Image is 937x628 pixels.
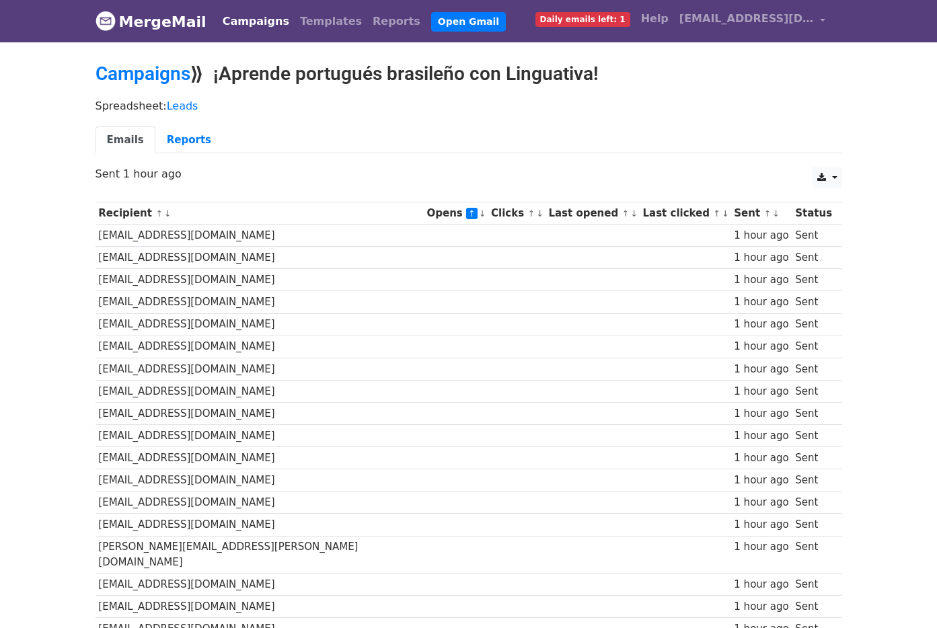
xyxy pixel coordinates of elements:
td: [EMAIL_ADDRESS][DOMAIN_NAME] [96,313,424,336]
td: [EMAIL_ADDRESS][DOMAIN_NAME] [96,402,424,424]
th: Last opened [546,202,640,225]
a: Daily emails left: 1 [530,5,636,32]
td: [EMAIL_ADDRESS][DOMAIN_NAME] [96,269,424,291]
div: 1 hour ago [734,406,788,422]
a: MergeMail [96,7,207,36]
a: Campaigns [217,8,295,35]
td: [EMAIL_ADDRESS][DOMAIN_NAME] [96,447,424,469]
div: 1 hour ago [734,539,788,555]
td: Sent [792,425,835,447]
td: [EMAIL_ADDRESS][DOMAIN_NAME] [96,358,424,380]
td: [EMAIL_ADDRESS][DOMAIN_NAME] [96,574,424,596]
div: 1 hour ago [734,362,788,377]
a: ↓ [536,208,544,219]
a: Leads [167,100,198,112]
th: Clicks [488,202,545,225]
div: 1 hour ago [734,577,788,592]
div: 1 hour ago [734,272,788,288]
td: Sent [792,469,835,492]
a: ↓ [722,208,729,219]
td: Sent [792,269,835,291]
td: [EMAIL_ADDRESS][DOMAIN_NAME] [96,291,424,313]
td: [EMAIL_ADDRESS][DOMAIN_NAME] [96,380,424,402]
th: Recipient [96,202,424,225]
a: ↑ [622,208,629,219]
div: 1 hour ago [734,339,788,354]
p: Sent 1 hour ago [96,167,842,181]
a: [EMAIL_ADDRESS][DOMAIN_NAME] [674,5,831,37]
td: Sent [792,247,835,269]
a: ↓ [630,208,638,219]
span: Daily emails left: 1 [535,12,630,27]
div: 1 hour ago [734,228,788,243]
th: Status [792,202,835,225]
td: [EMAIL_ADDRESS][DOMAIN_NAME] [96,336,424,358]
a: ↑ [155,208,163,219]
div: 1 hour ago [734,317,788,332]
a: ↓ [479,208,486,219]
th: Last clicked [640,202,731,225]
td: [EMAIL_ADDRESS][DOMAIN_NAME] [96,425,424,447]
td: Sent [792,574,835,596]
a: Campaigns [96,63,190,85]
div: 1 hour ago [734,517,788,533]
a: ↑ [763,208,771,219]
th: Sent [731,202,792,225]
div: 1 hour ago [734,428,788,444]
td: [EMAIL_ADDRESS][DOMAIN_NAME] [96,596,424,618]
a: ↑ [466,208,478,219]
td: Sent [792,492,835,514]
td: [EMAIL_ADDRESS][DOMAIN_NAME] [96,469,424,492]
td: Sent [792,536,835,574]
td: Sent [792,514,835,536]
td: Sent [792,225,835,247]
td: Sent [792,596,835,618]
div: 1 hour ago [734,295,788,310]
a: Help [636,5,674,32]
div: 1 hour ago [734,473,788,488]
span: [EMAIL_ADDRESS][DOMAIN_NAME] [679,11,814,27]
a: ↓ [772,208,780,219]
a: Open Gmail [431,12,506,32]
div: 1 hour ago [734,384,788,399]
td: [PERSON_NAME][EMAIL_ADDRESS][PERSON_NAME][DOMAIN_NAME] [96,536,424,574]
div: 1 hour ago [734,599,788,615]
td: [EMAIL_ADDRESS][DOMAIN_NAME] [96,492,424,514]
td: Sent [792,402,835,424]
td: [EMAIL_ADDRESS][DOMAIN_NAME] [96,514,424,536]
td: Sent [792,447,835,469]
a: ↓ [164,208,172,219]
td: Sent [792,358,835,380]
td: Sent [792,336,835,358]
h2: ⟫ ¡Aprende portugués brasileño con Linguativa! [96,63,842,85]
a: Reports [155,126,223,154]
a: Emails [96,126,155,154]
a: Reports [367,8,426,35]
a: ↑ [713,208,720,219]
th: Opens [424,202,488,225]
div: 1 hour ago [734,250,788,266]
td: Sent [792,380,835,402]
div: 1 hour ago [734,495,788,510]
td: [EMAIL_ADDRESS][DOMAIN_NAME] [96,225,424,247]
a: ↑ [527,208,535,219]
p: Spreadsheet: [96,99,842,113]
div: 1 hour ago [734,450,788,466]
img: MergeMail logo [96,11,116,31]
td: Sent [792,291,835,313]
td: Sent [792,313,835,336]
a: Templates [295,8,367,35]
td: [EMAIL_ADDRESS][DOMAIN_NAME] [96,247,424,269]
